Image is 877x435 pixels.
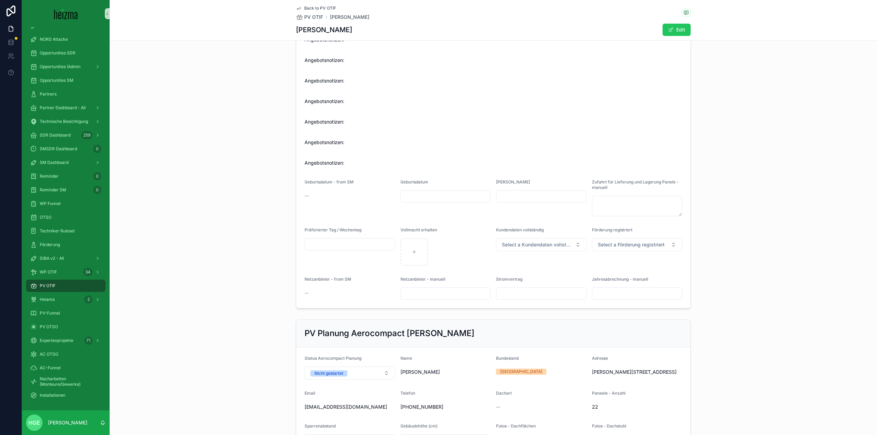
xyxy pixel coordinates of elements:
span: Fotos - Dachstuhl [592,423,626,428]
span: Select a Förderung registriert [598,241,665,248]
span: Status Aerocompact Planung [305,356,361,361]
span: Telefon [400,391,415,396]
a: AC-Funnel [26,362,106,374]
span: -- [305,290,309,296]
span: Jahresabrechnung - manuell [592,277,648,282]
span: Installationen [40,393,65,398]
a: OTSO [26,211,106,223]
a: SDR Dashboard259 [26,129,106,141]
a: Back to PV OTIF [296,5,336,11]
div: Nicht gestartet [314,370,343,376]
p: [PERSON_NAME] [48,419,87,426]
span: DiBA v2 - All [40,256,64,261]
a: SM Dashboard [26,156,106,169]
a: Opportunities SDR [26,47,106,59]
span: Sparrenabstand [305,423,336,428]
span: WP OTIF [40,269,57,275]
a: PV OTSO [26,321,106,333]
span: Förderung [40,242,60,247]
a: PV-Funnel [26,307,106,319]
h1: [PERSON_NAME] [296,25,352,35]
span: AC OTSO [40,351,58,357]
span: SM Dashboard [40,160,69,165]
a: SMSDR Dashboard0 [26,143,106,155]
a: Opportunities SM [26,74,106,87]
a: Opportunities (Admin [26,61,106,73]
a: Installationen [26,389,106,401]
span: WP Funnel [40,201,61,206]
span: [PERSON_NAME] [400,369,491,375]
a: WP OTIF34 [26,266,106,278]
span: Förderung registriert [592,227,632,232]
a: Techniker Ruleset [26,225,106,237]
h2: PV Planung Aerocompact [PERSON_NAME] [305,328,474,339]
a: PV OTIF [296,14,323,21]
button: Select Button [305,367,395,380]
span: Vollmacht erhalten [400,227,437,232]
span: Partners [40,91,57,97]
span: Präferierter Tag / Wochentag [305,227,361,232]
span: Stromvertrag [496,277,522,282]
div: 259 [81,131,92,139]
span: Netzanbieter - from SM [305,277,351,282]
span: Angebotsnotizen: Angebotsnotizen: Angebotsnotizen: Angebotsnotizen: Angebotsnotizen: Angebotsnoti... [305,16,395,166]
a: WP Funnel [26,197,106,210]
div: 0 [93,186,101,194]
span: PV OTSO [40,324,58,330]
span: AC-Funnel [40,365,61,371]
span: -- [305,192,309,199]
button: Edit [663,24,691,36]
span: PV OTIF [304,14,323,21]
span: PV OTIF [40,283,55,289]
span: Paneele - Anzahl [592,391,626,396]
a: NORD Attacke [26,33,106,46]
button: Select Button [592,238,682,251]
span: Opportunities SDR [40,50,75,56]
span: OTSO [40,215,51,220]
span: Email [305,391,315,396]
span: [PERSON_NAME][STREET_ADDRESS] [592,369,682,375]
button: Select Button [496,238,586,251]
span: Techniker Ruleset [40,228,75,234]
span: Nacharbeiten (Monteure/Gewerke) [40,376,99,387]
img: App logo [54,8,78,19]
span: PV-Funnel [40,310,60,316]
div: 2 [84,295,92,304]
span: NORD Attacke [40,37,68,42]
a: PV OTIF [26,280,106,292]
a: [PERSON_NAME] [330,14,369,21]
a: Nacharbeiten (Monteure/Gewerke) [26,375,106,388]
span: Technische Besichtigung [40,119,88,124]
span: 22 [592,404,682,410]
a: Partner Dashboard - All [26,102,106,114]
span: Opportunities (Admin [40,64,81,69]
span: Geburtsdatum [400,179,428,184]
span: Heiama [40,297,55,302]
span: Partner Dashboard - All [40,105,86,111]
span: Kundendaten vollständig [496,227,544,232]
span: Reminder [40,174,59,179]
a: Heiama2 [26,293,106,306]
div: scrollable content [22,27,110,410]
a: DiBA v2 - All [26,252,106,265]
span: Gebäudehöhe (cm) [400,423,437,428]
span: Opportunities SM [40,78,73,83]
span: Name [400,356,412,361]
div: 71 [84,336,92,345]
span: Reminder SM [40,187,66,193]
span: HGE [28,419,40,427]
a: AC OTSO [26,348,106,360]
span: [PHONE_NUMBER] [400,404,491,410]
span: Netzanbieter - manuell [400,277,445,282]
span: Fotos - Dachflächen [496,423,536,428]
span: Select a Kundendaten vollständig [502,241,572,248]
span: Back to PV OTIF [304,5,336,11]
span: Zufahrt für Lieferung und Lagerung Panele - manuell [592,179,679,190]
a: Reminder0 [26,170,106,182]
span: Dachart [496,391,512,396]
span: Adresse [592,356,608,361]
span: Expertenprojekte [40,338,73,343]
a: Technische Besichtigung [26,115,106,128]
span: Bundesland [496,356,519,361]
div: 0 [93,172,101,180]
